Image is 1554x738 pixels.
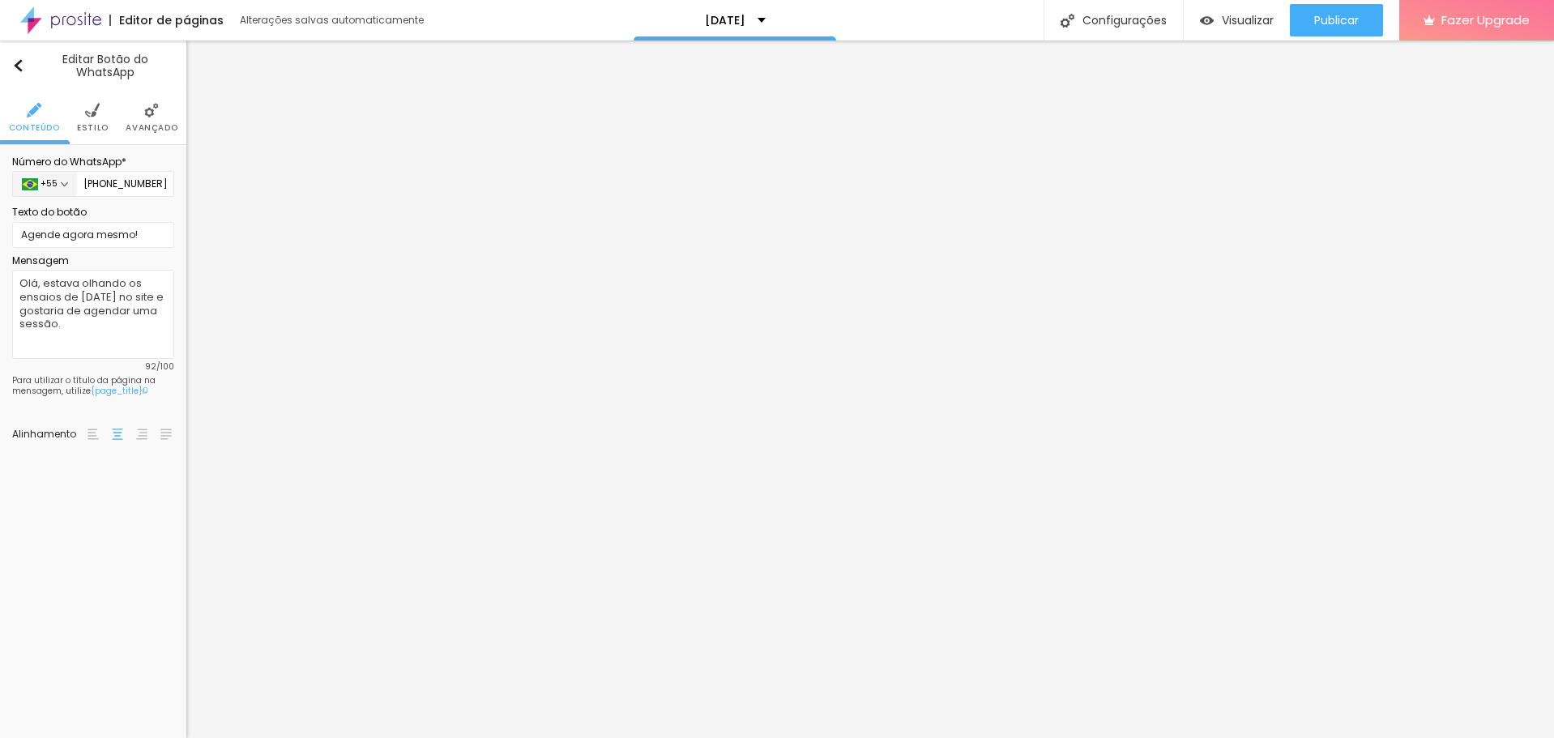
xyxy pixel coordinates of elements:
span: Visualizar [1222,14,1274,27]
div: Editar Botão do WhatsApp [12,53,174,79]
p: Para utilizar o título da página na mensagem, utilize [12,375,174,396]
button: Publicar [1290,4,1383,36]
img: paragraph-left-align.svg [88,429,99,440]
img: Icone [144,103,159,117]
span: Conteúdo [9,124,60,132]
div: Número do WhatsApp * [12,157,174,167]
div: Alterações salvas automaticamente [240,15,426,25]
span: Publicar [1314,14,1359,27]
div: Mensagem [12,256,174,266]
textarea: Olá, estava olhando os ensaios de [DATE] no site e gostaria de agendar uma sessão. [12,270,174,359]
img: Icone [12,59,24,72]
img: Icone [27,103,41,117]
div: Texto do botão [12,205,174,220]
p: [DATE] [705,15,745,26]
span: 92/100 [12,363,174,371]
div: Alinhamento [12,429,85,439]
img: Icone [1061,14,1074,28]
p: + 55 [41,180,58,188]
img: paragraph-justified-align.svg [160,429,172,440]
div: Editor de páginas [109,15,224,26]
span: Fazer Upgrade [1441,13,1530,27]
button: Visualizar [1184,4,1290,36]
img: Icone [85,103,100,117]
img: paragraph-right-align.svg [136,429,147,440]
span: {page_title} [91,385,143,397]
span: Estilo [77,124,109,132]
img: view-1.svg [1200,14,1214,28]
iframe: Editor [186,41,1554,738]
img: paragraph-center-align.svg [112,429,123,440]
span: Avançado [126,124,177,132]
